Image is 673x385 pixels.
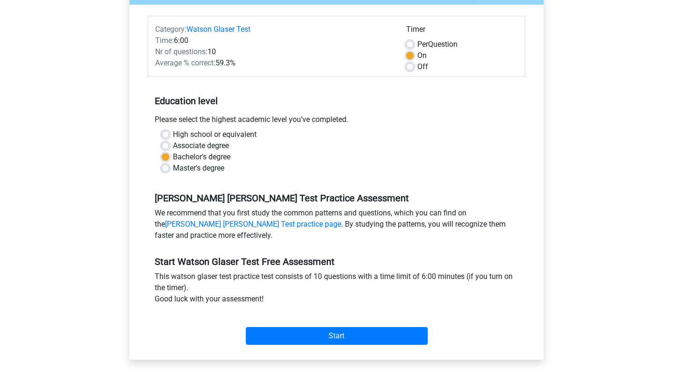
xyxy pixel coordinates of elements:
[173,129,257,140] label: High school or equivalent
[148,207,525,245] div: We recommend that you first study the common patterns and questions, which you can find on the . ...
[173,140,229,151] label: Associate degree
[155,92,518,110] h5: Education level
[165,220,341,228] a: [PERSON_NAME] [PERSON_NAME] Test practice page
[148,271,525,308] div: This watson glaser test practice test consists of 10 questions with a time limit of 6:00 minutes ...
[417,40,428,49] span: Per
[417,50,427,61] label: On
[155,256,518,267] h5: Start Watson Glaser Test Free Assessment
[173,151,230,163] label: Bachelor's degree
[246,327,428,345] input: Start
[186,25,251,34] a: Watson Glaser Test
[155,58,215,67] span: Average % correct:
[406,24,518,39] div: Timer
[417,39,458,50] label: Question
[148,114,525,129] div: Please select the highest academic level you’ve completed.
[173,163,224,174] label: Master's degree
[155,25,186,34] span: Category:
[155,47,208,56] span: Nr of questions:
[148,57,399,69] div: 59.3%
[148,46,399,57] div: 10
[417,61,428,72] label: Off
[155,192,518,204] h5: [PERSON_NAME] [PERSON_NAME] Test Practice Assessment
[148,35,399,46] div: 6:00
[155,36,174,45] span: Time:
